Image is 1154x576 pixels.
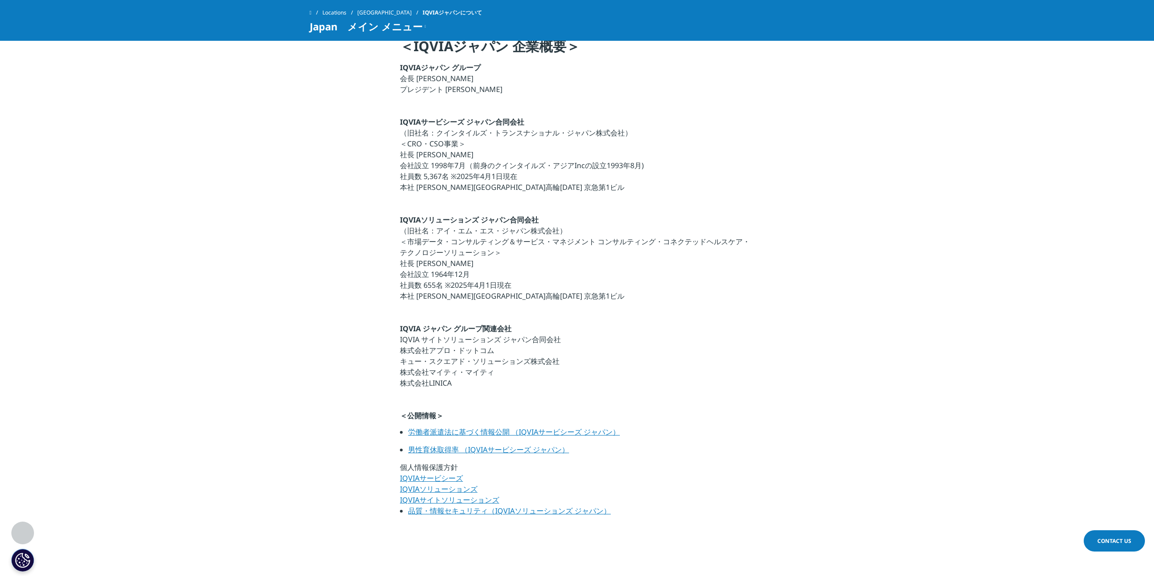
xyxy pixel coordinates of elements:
a: IQVIAサイトソリューションズ [400,495,499,505]
strong: IQVIAサービシーズ ジャパン合同会社 [400,117,524,127]
p: （旧社名：クインタイルズ・トランスナショナル・ジャパン株式会社） ＜CRO・CSO事業＞ 社長 [PERSON_NAME] 会社設立 1998年7月（前身のクインタイルズ・アジアIncの設立19... [400,116,754,198]
p: 会長 [PERSON_NAME] プレジデント [PERSON_NAME] [400,62,754,100]
a: IQVIAサービシーズ [400,473,463,483]
button: Cookie 設定 [11,549,34,571]
a: 男性育休取得率 （IQVIAサービシーズ ジャパン） [408,445,569,455]
h4: ＜IQVIAジャパン 企業概要＞ [400,37,754,62]
a: Locations [322,5,357,21]
span: Contact Us [1097,537,1131,545]
a: 品質・情報セキュリティ（IQVIAソリューションズ ジャパン） [408,506,611,516]
strong: IQVIAソリューションズ ジャパン合同会社 [400,215,539,225]
a: Contact Us [1084,530,1145,552]
a: [GEOGRAPHIC_DATA] [357,5,423,21]
a: 労働者派遣法に基づく情報公開 （IQVIAサービシーズ ジャパン） [408,427,620,437]
a: IQVIAソリューションズ [400,484,477,494]
p: （旧社名：アイ・エム・エス・ジャパン株式会社） ＜市場データ・コンサルティング＆サービス・マネジメント コンサルティング・コネクテッドヘルスケア・テクノロジーソリューション＞ 社長 [PERSO... [400,214,754,307]
span: IQVIAジャパンについて [423,5,482,21]
strong: IQVIA ジャパン グループ関連会社 [400,324,511,334]
span: Japan メイン メニュー [310,21,423,32]
strong: IQVIAジャパン グループ [400,63,481,73]
p: IQVIA サイトソリューションズ ジャパン合同会社 株式会社アプロ・ドットコム キュー・スクエアド・ソリューションズ株式会社 株式会社マイティ・マイティ 株式会社LINICA [400,323,754,394]
strong: ＜公開情報＞ [400,411,443,421]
